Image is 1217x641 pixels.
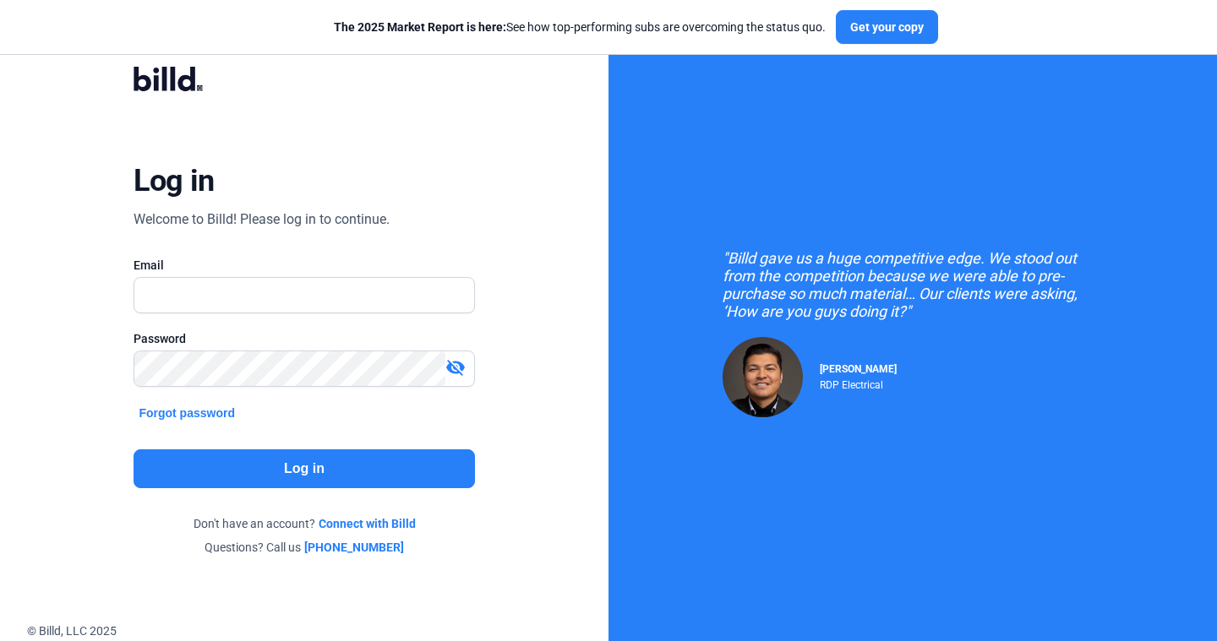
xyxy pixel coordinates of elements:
[334,19,826,35] div: See how top-performing subs are overcoming the status quo.
[836,10,938,44] button: Get your copy
[134,330,474,347] div: Password
[304,539,404,556] a: [PHONE_NUMBER]
[319,515,416,532] a: Connect with Billd
[134,404,240,422] button: Forgot password
[723,337,803,417] img: Raul Pacheco
[134,515,474,532] div: Don't have an account?
[134,257,474,274] div: Email
[134,209,390,230] div: Welcome to Billd! Please log in to continue.
[723,249,1103,320] div: "Billd gave us a huge competitive edge. We stood out from the competition because we were able to...
[134,539,474,556] div: Questions? Call us
[820,363,897,375] span: [PERSON_NAME]
[820,375,897,391] div: RDP Electrical
[334,20,506,34] span: The 2025 Market Report is here:
[134,449,474,488] button: Log in
[134,162,214,199] div: Log in
[445,357,466,378] mat-icon: visibility_off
